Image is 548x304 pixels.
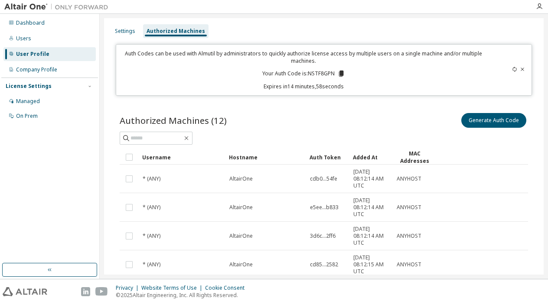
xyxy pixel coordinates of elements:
[397,233,421,239] span: ANYHOST
[121,83,486,90] p: Expires in 14 minutes, 58 seconds
[205,285,250,291] div: Cookie Consent
[16,66,57,73] div: Company Profile
[143,204,160,211] span: * (ANY)
[115,28,135,35] div: Settings
[121,50,486,65] p: Auth Codes can be used with Almutil by administrators to quickly authorize license access by mult...
[95,287,108,296] img: youtube.svg
[229,233,253,239] span: AltairOne
[229,175,253,182] span: AltairOne
[229,261,253,268] span: AltairOne
[229,150,303,164] div: Hostname
[143,175,160,182] span: * (ANY)
[229,204,253,211] span: AltairOne
[16,98,40,105] div: Managed
[353,168,389,189] span: [DATE] 08:12:14 AM UTC
[461,113,526,128] button: Generate Auth Code
[116,285,141,291] div: Privacy
[116,291,250,299] p: © 2025 Altair Engineering, Inc. All Rights Reserved.
[141,285,205,291] div: Website Terms of Use
[310,261,338,268] span: cd85...2582
[143,233,160,239] span: * (ANY)
[310,233,336,239] span: 3d6c...2ff6
[396,150,433,165] div: MAC Addresses
[16,51,49,58] div: User Profile
[6,83,52,90] div: License Settings
[81,287,90,296] img: linkedin.svg
[353,150,389,164] div: Added At
[397,261,421,268] span: ANYHOST
[310,204,339,211] span: e5ee...b833
[3,287,47,296] img: altair_logo.svg
[310,175,337,182] span: cdb0...54fe
[4,3,113,11] img: Altair One
[143,261,160,268] span: * (ANY)
[16,35,31,42] div: Users
[397,175,421,182] span: ANYHOST
[353,226,389,246] span: [DATE] 08:12:14 AM UTC
[147,28,205,35] div: Authorized Machines
[262,70,345,78] p: Your Auth Code is: NSTF8GPN
[310,150,346,164] div: Auth Token
[142,150,222,164] div: Username
[16,113,38,120] div: On Prem
[353,197,389,218] span: [DATE] 08:12:14 AM UTC
[353,254,389,275] span: [DATE] 08:12:15 AM UTC
[16,19,45,26] div: Dashboard
[120,114,227,126] span: Authorized Machines (12)
[397,204,421,211] span: ANYHOST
